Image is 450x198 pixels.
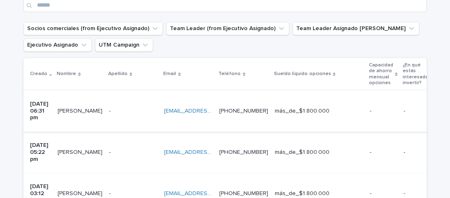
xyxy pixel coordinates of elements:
p: Italo Andrade Rivas [58,189,104,197]
button: Team Leader (from Ejecutivo Asignado) [166,22,289,35]
p: - [369,190,397,197]
button: Socios comerciales (from Ejecutivo Asignado) [23,22,163,35]
p: - [369,108,397,115]
p: Cristobal Ugarte [58,106,104,115]
p: Email [163,69,176,78]
a: [PHONE_NUMBER] [219,191,268,196]
p: Teléfono [218,69,241,78]
p: - [404,190,432,197]
p: [DATE] 06:31 pm [30,101,51,121]
button: Ejecutivo Asignado [23,38,92,52]
p: Sueldo líquido opciones [274,69,331,78]
a: [EMAIL_ADDRESS][DOMAIN_NAME] [164,191,257,196]
p: Nombre [57,69,76,78]
p: - [404,149,432,156]
p: - [109,189,112,197]
p: más_de_$1.800.000 [275,149,363,156]
p: - [404,108,432,115]
p: Capacidad de ahorro mensual opciones [369,61,393,88]
a: [PHONE_NUMBER] [219,149,268,155]
p: - [109,106,112,115]
a: [EMAIL_ADDRESS][DOMAIN_NAME] [164,108,257,114]
p: Rodrigo Barrios zuñiga [58,147,104,156]
button: UTM Campaign [95,38,153,52]
button: Team Leader Asignado LLamados [292,22,419,35]
p: Creado [30,69,47,78]
p: Apellido [108,69,128,78]
p: - [109,147,112,156]
p: [DATE] 05:22 pm [30,142,51,163]
p: - [369,149,397,156]
p: más_de_$1.800.000 [275,108,363,115]
a: [EMAIL_ADDRESS][DOMAIN_NAME] [164,149,257,155]
p: ¿En qué estás interesado invertir? [403,61,429,88]
a: [PHONE_NUMBER] [219,108,268,114]
p: más_de_$1.800.000 [275,190,363,197]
